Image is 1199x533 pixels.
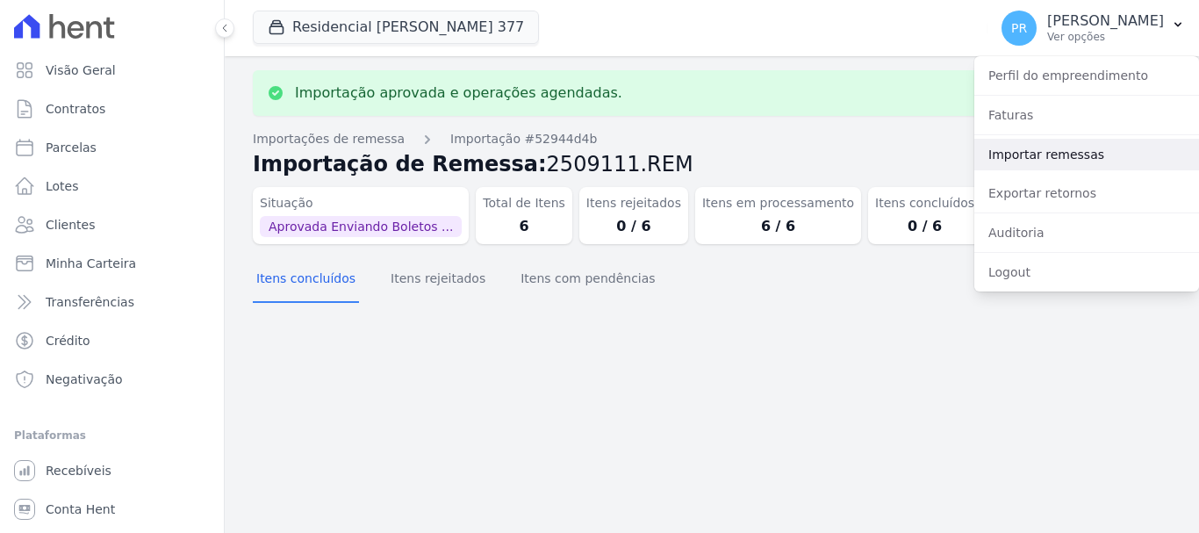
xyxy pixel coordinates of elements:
[7,91,217,126] a: Contratos
[483,194,565,212] dt: Total de Itens
[46,293,134,311] span: Transferências
[702,216,854,237] dd: 6 / 6
[875,194,974,212] dt: Itens concluídos
[1047,12,1164,30] p: [PERSON_NAME]
[517,257,658,303] button: Itens com pendências
[450,130,597,148] a: Importação #52944d4b
[46,139,97,156] span: Parcelas
[260,194,462,212] dt: Situação
[7,492,217,527] a: Conta Hent
[253,148,1171,180] h2: Importação de Remessa:
[295,84,622,102] p: Importação aprovada e operações agendadas.
[7,323,217,358] a: Crédito
[253,130,1171,148] nav: Breadcrumb
[7,362,217,397] a: Negativação
[253,257,359,303] button: Itens concluídos
[46,462,111,479] span: Recebíveis
[387,257,489,303] button: Itens rejeitados
[987,4,1199,53] button: PR [PERSON_NAME] Ver opções
[974,217,1199,248] a: Auditoria
[974,60,1199,91] a: Perfil do empreendimento
[46,371,123,388] span: Negativação
[46,177,79,195] span: Lotes
[586,194,681,212] dt: Itens rejeitados
[260,216,462,237] span: Aprovada Enviando Boletos ...
[483,216,565,237] dd: 6
[586,216,681,237] dd: 0 / 6
[702,194,854,212] dt: Itens em processamento
[46,501,115,518] span: Conta Hent
[46,255,136,272] span: Minha Carteira
[7,53,217,88] a: Visão Geral
[46,100,105,118] span: Contratos
[547,152,693,176] span: 2509111.REM
[875,216,974,237] dd: 0 / 6
[974,177,1199,209] a: Exportar retornos
[7,453,217,488] a: Recebíveis
[7,207,217,242] a: Clientes
[46,61,116,79] span: Visão Geral
[974,139,1199,170] a: Importar remessas
[1047,30,1164,44] p: Ver opções
[253,11,539,44] button: Residencial [PERSON_NAME] 377
[46,332,90,349] span: Crédito
[14,425,210,446] div: Plataformas
[7,246,217,281] a: Minha Carteira
[1011,22,1027,34] span: PR
[253,130,405,148] a: Importações de remessa
[7,130,217,165] a: Parcelas
[7,169,217,204] a: Lotes
[974,99,1199,131] a: Faturas
[7,285,217,320] a: Transferências
[46,216,95,234] span: Clientes
[974,256,1199,288] a: Logout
